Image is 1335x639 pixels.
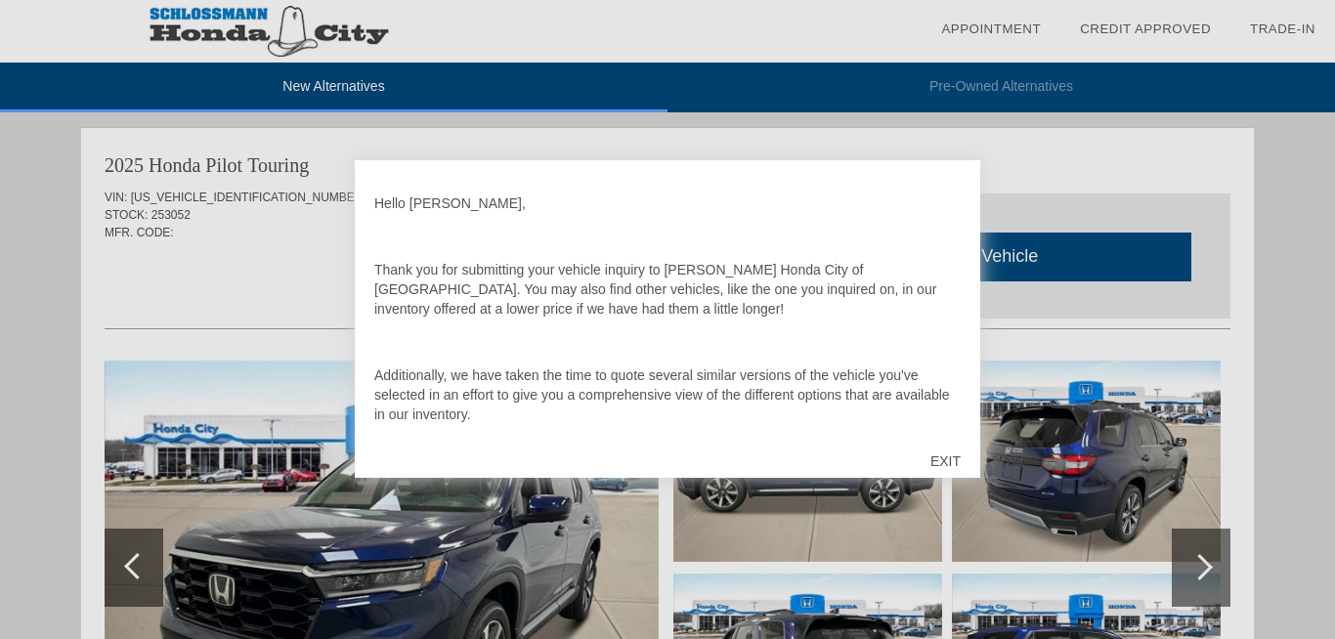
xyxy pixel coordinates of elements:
a: Appointment [941,21,1041,36]
p: Hello [PERSON_NAME], [374,193,961,213]
div: EXIT [911,432,980,490]
a: Trade-In [1250,21,1315,36]
p: Thank you for submitting your vehicle inquiry to [PERSON_NAME] Honda City of [GEOGRAPHIC_DATA]. Y... [374,260,961,319]
a: Credit Approved [1080,21,1211,36]
p: Additionally, we have taken the time to quote several similar versions of the vehicle you've sele... [374,365,961,424]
